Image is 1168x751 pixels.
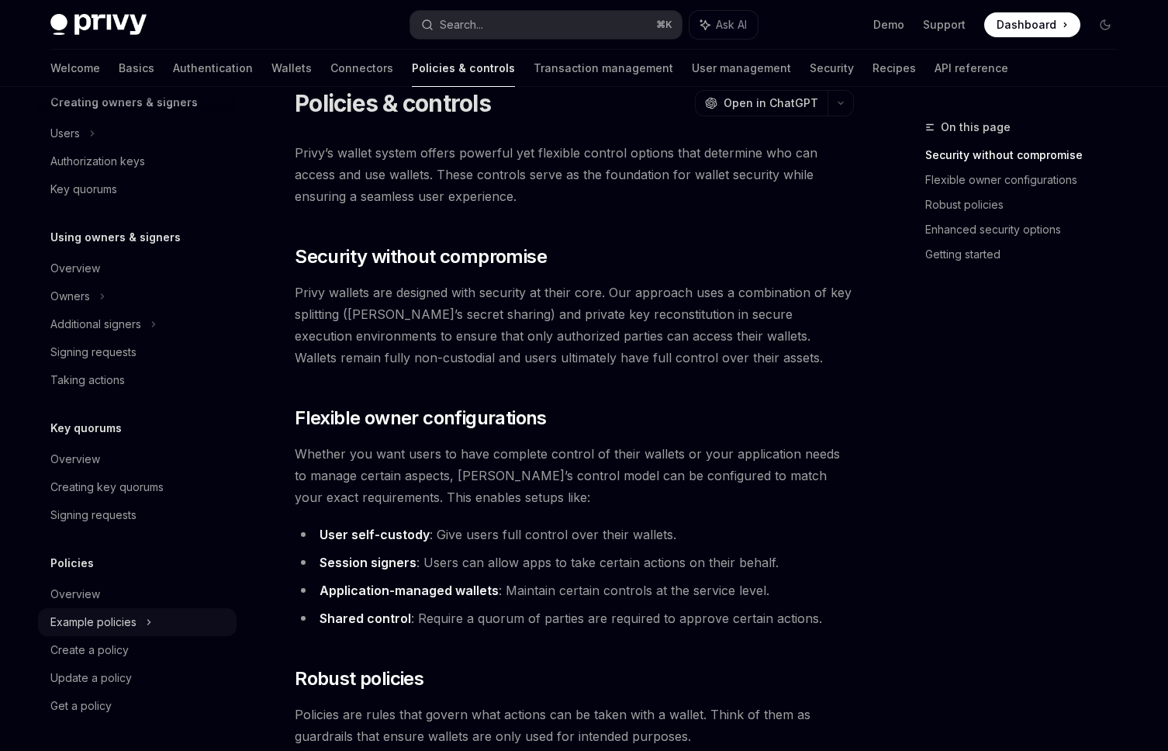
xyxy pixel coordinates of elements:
h5: Using owners & signers [50,228,181,247]
div: Key quorums [50,180,117,199]
li: : Require a quorum of parties are required to approve certain actions. [295,607,854,629]
span: Dashboard [997,17,1056,33]
div: Search... [440,16,483,34]
a: Robust policies [925,192,1130,217]
a: Update a policy [38,664,237,692]
div: Get a policy [50,697,112,715]
li: : Users can allow apps to take certain actions on their behalf. [295,552,854,573]
a: Taking actions [38,366,237,394]
a: Create a policy [38,636,237,664]
strong: Application-managed wallets [320,583,499,598]
a: Enhanced security options [925,217,1130,242]
a: Authorization keys [38,147,237,175]
a: Get a policy [38,692,237,720]
a: Transaction management [534,50,673,87]
a: User management [692,50,791,87]
img: dark logo [50,14,147,36]
a: Signing requests [38,501,237,529]
h5: Policies [50,554,94,573]
span: Open in ChatGPT [724,95,818,111]
a: Basics [119,50,154,87]
div: Authorization keys [50,152,145,171]
a: Overview [38,254,237,282]
button: Open in ChatGPT [695,90,828,116]
strong: Shared control [320,611,411,626]
span: Policies are rules that govern what actions can be taken with a wallet. Think of them as guardrai... [295,704,854,747]
a: Signing requests [38,338,237,366]
span: Flexible owner configurations [295,406,547,431]
div: Signing requests [50,506,136,524]
h5: Key quorums [50,419,122,438]
a: Flexible owner configurations [925,168,1130,192]
span: Privy’s wallet system offers powerful yet flexible control options that determine who can access ... [295,142,854,207]
div: Owners [50,287,90,306]
a: Policies & controls [412,50,515,87]
span: On this page [941,118,1011,137]
a: Overview [38,580,237,608]
div: Creating key quorums [50,478,164,497]
button: Toggle dark mode [1093,12,1118,37]
a: Connectors [330,50,393,87]
li: : Give users full control over their wallets. [295,524,854,545]
strong: Session signers [320,555,416,570]
a: Dashboard [984,12,1080,37]
div: Overview [50,450,100,469]
button: Search...⌘K [410,11,682,39]
strong: User self-custody [320,527,430,542]
span: Security without compromise [295,244,547,269]
a: Creating key quorums [38,473,237,501]
a: Support [923,17,966,33]
a: Getting started [925,242,1130,267]
span: Ask AI [716,17,747,33]
a: Wallets [271,50,312,87]
span: Whether you want users to have complete control of their wallets or your application needs to man... [295,443,854,508]
a: Authentication [173,50,253,87]
div: Overview [50,259,100,278]
button: Ask AI [689,11,758,39]
div: Signing requests [50,343,136,362]
div: Users [50,124,80,143]
a: Security without compromise [925,143,1130,168]
a: Key quorums [38,175,237,203]
div: Taking actions [50,371,125,389]
span: Robust policies [295,666,423,691]
a: Demo [873,17,904,33]
li: : Maintain certain controls at the service level. [295,580,854,601]
div: Additional signers [50,315,141,334]
div: Update a policy [50,669,132,687]
div: Example policies [50,613,136,632]
span: ⌘ K [656,19,672,31]
a: Security [810,50,854,87]
a: Recipes [873,50,916,87]
div: Overview [50,585,100,604]
h1: Policies & controls [295,89,491,117]
span: Privy wallets are designed with security at their core. Our approach uses a combination of key sp... [295,282,854,369]
a: API reference [935,50,1008,87]
a: Welcome [50,50,100,87]
a: Overview [38,445,237,473]
div: Create a policy [50,641,129,659]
